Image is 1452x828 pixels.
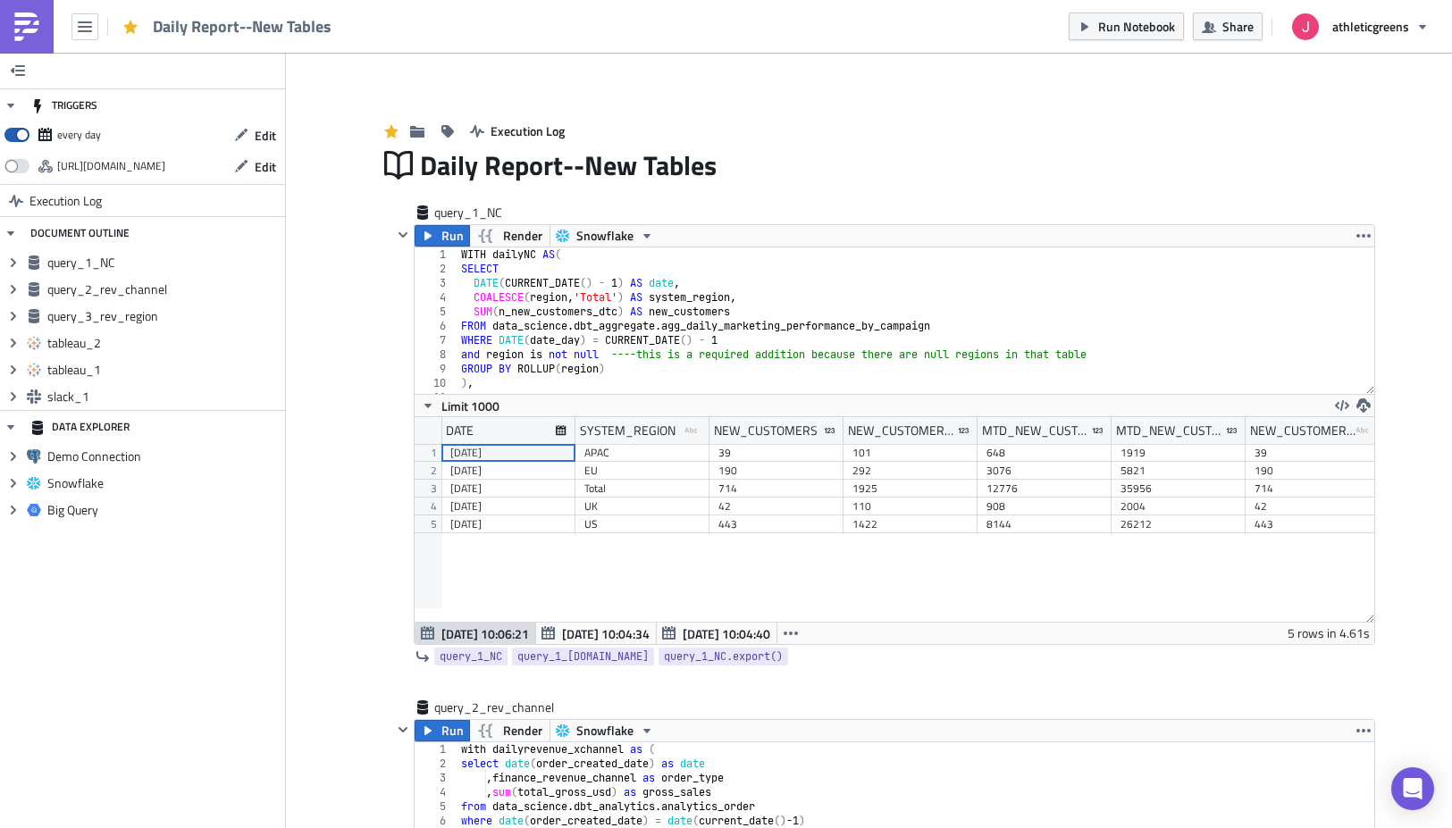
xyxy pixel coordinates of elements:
[524,193,796,207] strong: {{ query_1_[DOMAIN_NAME][4].TO_PLAN }}%
[392,224,414,246] button: Hide content
[683,624,770,643] span: [DATE] 10:04:40
[90,207,457,222] strong: {{ query_1_[DOMAIN_NAME][4].MTD_NEW_CUSTOMERS_F }}
[102,193,435,207] strong: {{ query_1_[DOMAIN_NAME][4].NEW_CUSTOMERS_F }}
[415,785,457,799] div: 4
[415,333,457,347] div: 7
[491,121,565,140] span: Execution Log
[47,475,281,491] span: Snowflake
[503,225,542,247] span: Render
[225,121,285,149] button: Edit
[90,139,457,154] strong: {{ query_1_[DOMAIN_NAME][2].MTD_NEW_CUSTOMERS_F }}
[47,389,281,405] span: slack_1
[1120,498,1237,515] div: 2004
[584,480,701,498] div: Total
[450,444,567,462] div: [DATE]
[7,125,894,168] p: : We acquired new customers, to plan. MTD, we've acquired new customers, which is to plan.
[562,624,650,643] span: [DATE] 10:04:34
[415,347,457,362] div: 8
[1255,515,1371,533] div: 443
[852,515,969,533] div: 1422
[153,16,333,37] span: Daily Report--New Tables
[434,204,506,222] span: query_1_NC
[255,126,276,145] span: Edit
[415,799,457,814] div: 5
[47,362,281,378] span: tableau_1
[415,623,536,644] button: [DATE] 10:06:21
[852,480,969,498] div: 1925
[1098,17,1175,36] span: Run Notebook
[44,66,152,80] a: Amazon dashboard
[1391,767,1434,810] div: Open Intercom Messenger
[584,444,701,462] div: APAC
[450,498,567,515] div: [DATE]
[550,225,660,247] button: Snowflake
[664,648,783,665] span: query_1_NC.export()
[461,117,574,145] button: Execution Log
[415,319,457,333] div: 6
[584,498,701,515] div: UK
[44,46,129,61] a: CLT dashboard
[852,444,969,462] div: 101
[450,480,567,498] div: [DATE]
[30,89,97,121] div: TRIGGERS
[512,648,654,665] a: query_1_[DOMAIN_NAME]
[535,623,657,644] button: [DATE] 10:04:34
[47,335,281,351] span: tableau_2
[441,624,529,643] span: [DATE] 10:06:21
[982,417,1092,444] div: MTD_NEW_CUSTOMERS
[1255,480,1371,498] div: 714
[57,121,101,148] div: every day
[415,362,457,376] div: 9
[986,498,1103,515] div: 908
[57,153,165,180] div: https://pushmetrics.io/api/v1/report/E7L6B28Lq1/webhook?token=c0a5d8c88fb4474fbace1075d1c85e19
[255,157,276,176] span: Edit
[718,480,835,498] div: 714
[441,397,499,415] span: Limit 1000
[1193,13,1263,40] button: Share
[986,515,1103,533] div: 8144
[546,125,818,139] strong: {{ query_1_[DOMAIN_NAME][2].TO_PLAN }}%
[30,217,130,249] div: DOCUMENT OUTLINE
[718,498,835,515] div: 42
[584,515,701,533] div: US
[415,276,457,290] div: 3
[392,719,414,740] button: Hide content
[1120,480,1237,498] div: 35956
[1288,623,1370,644] div: 5 rows in 4.61s
[125,125,458,139] strong: {{ query_1_[DOMAIN_NAME][2].NEW_CUSTOMERS_F }}
[415,742,457,757] div: 1
[22,105,135,120] strong: NEW CUSTOMERS
[7,105,894,120] p: 📌
[1116,417,1226,444] div: MTD_NEW_CUSTOMERS_PLAN
[415,247,457,262] div: 1
[852,462,969,480] div: 292
[576,720,634,741] span: Snowflake
[441,225,464,247] span: Run
[47,448,281,464] span: Demo Connection
[29,185,102,217] span: Execution Log
[986,444,1103,462] div: 648
[1222,17,1254,36] span: Share
[1290,12,1321,42] img: Avatar
[415,771,457,785] div: 3
[420,148,718,182] span: Daily Report--New Tables
[714,417,818,444] div: NEW_CUSTOMERS
[7,66,894,80] p: Link to
[852,498,969,515] div: 110
[7,7,894,21] p: Hi team, see below for performance [DATE], . Please see the attached dashboards for performance m...
[450,462,567,480] div: [DATE]
[13,13,41,41] img: PushMetrics
[1120,444,1237,462] div: 1919
[450,515,567,533] div: [DATE]
[1120,462,1237,480] div: 5821
[986,480,1103,498] div: 12776
[415,757,457,771] div: 2
[986,462,1103,480] div: 3076
[1120,515,1237,533] div: 26212
[584,462,701,480] div: EU
[1255,444,1371,462] div: 39
[441,720,464,741] span: Run
[7,139,876,168] strong: {{ query_1_[DOMAIN_NAME][2].MTD_TO_PLAN }}%
[718,444,835,462] div: 39
[252,7,488,21] strong: {{ query_1_[DOMAIN_NAME][0].DATE }}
